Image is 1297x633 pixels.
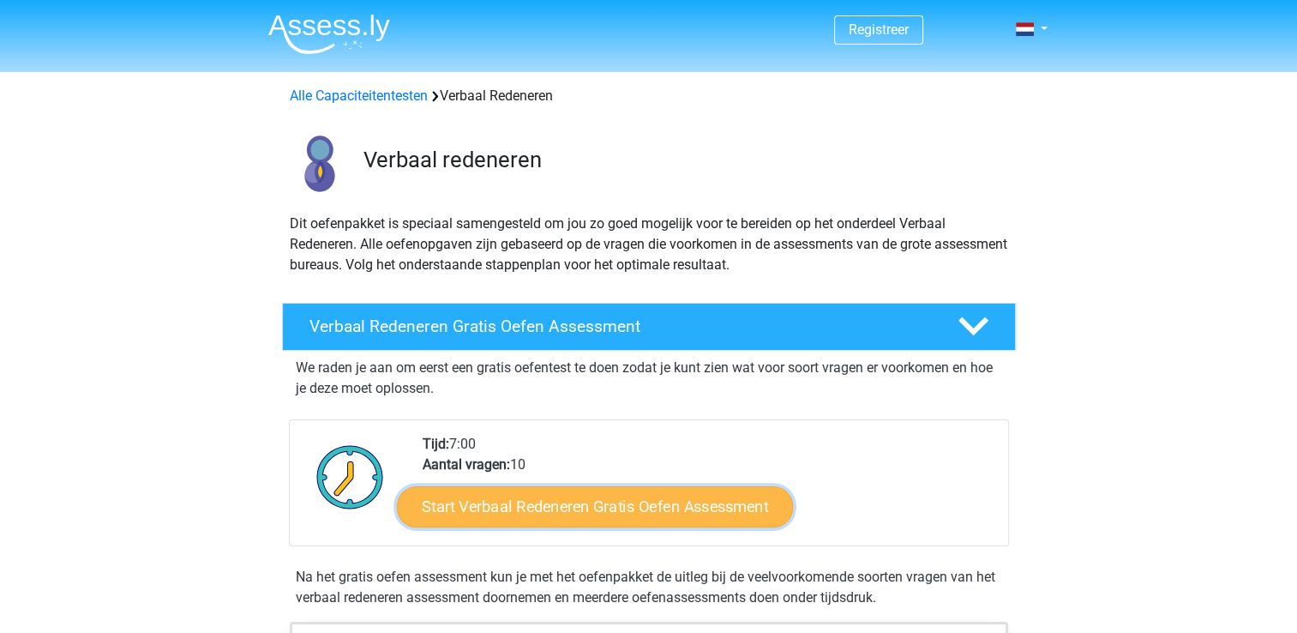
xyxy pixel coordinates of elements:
a: Verbaal Redeneren Gratis Oefen Assessment [275,303,1023,351]
p: Dit oefenpakket is speciaal samengesteld om jou zo goed mogelijk voor te bereiden op het onderdee... [290,214,1008,275]
a: Alle Capaciteitentesten [290,87,428,104]
b: Tijd: [423,436,449,452]
img: Klok [307,434,393,520]
a: Registreer [849,21,909,38]
div: 7:00 10 [410,434,1007,546]
div: Na het gratis oefen assessment kun je met het oefenpakket de uitleg bij de veelvoorkomende soorte... [289,567,1009,608]
div: Verbaal Redeneren [283,86,1015,106]
h4: Verbaal Redeneren Gratis Oefen Assessment [309,316,930,336]
img: Assessly [268,14,390,54]
h3: Verbaal redeneren [363,147,1002,173]
b: Aantal vragen: [423,456,510,473]
img: verbaal redeneren [283,127,356,200]
a: Start Verbaal Redeneren Gratis Oefen Assessment [397,486,793,527]
p: We raden je aan om eerst een gratis oefentest te doen zodat je kunt zien wat voor soort vragen er... [296,358,1002,399]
